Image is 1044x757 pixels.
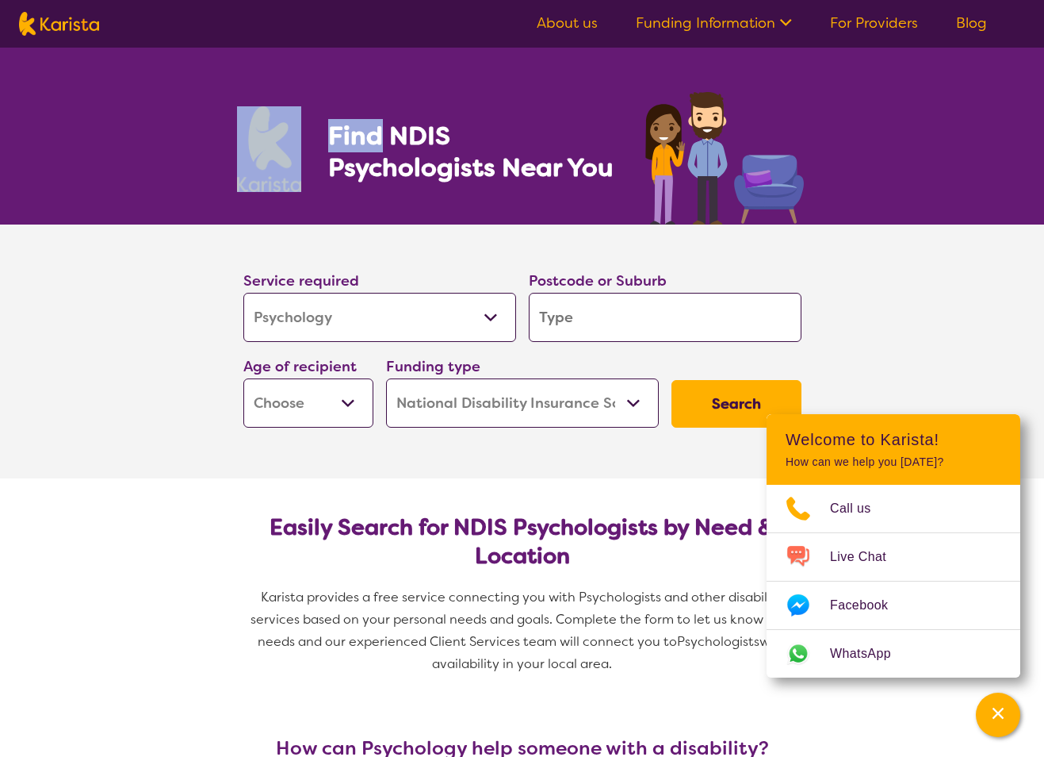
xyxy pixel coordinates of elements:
a: Web link opens in a new tab. [767,630,1020,678]
input: Type [529,293,801,342]
span: Live Chat [830,545,905,569]
a: Funding Information [636,13,792,33]
p: How can we help you [DATE]? [786,455,1001,469]
span: WhatsApp [830,642,910,666]
img: Karista logo [237,106,302,192]
span: Psychologists [677,633,759,650]
button: Search [671,380,801,428]
div: Channel Menu [767,414,1020,678]
label: Age of recipient [243,357,357,376]
a: About us [537,13,598,33]
img: psychology [640,86,808,225]
span: Karista provides a free service connecting you with Psychologists and other disability services b... [250,589,797,650]
a: Blog [956,13,987,33]
label: Funding type [386,357,480,376]
h1: Find NDIS Psychologists Near You [328,120,621,183]
h2: Welcome to Karista! [786,430,1001,449]
button: Channel Menu [976,693,1020,737]
ul: Choose channel [767,485,1020,678]
h2: Easily Search for NDIS Psychologists by Need & Location [256,513,789,571]
label: Postcode or Suburb [529,271,667,290]
span: Call us [830,497,890,521]
span: Facebook [830,594,907,617]
img: Karista logo [19,12,99,36]
label: Service required [243,271,359,290]
a: For Providers [830,13,918,33]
